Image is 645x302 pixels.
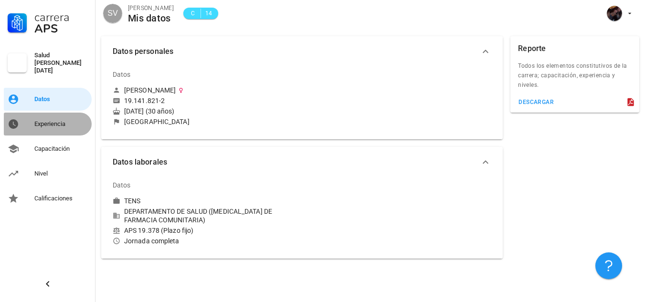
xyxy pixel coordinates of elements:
[34,23,88,34] div: APS
[34,145,88,153] div: Capacitación
[4,137,92,160] a: Capacitación
[4,162,92,185] a: Nivel
[34,11,88,23] div: Carrera
[34,170,88,177] div: Nivel
[4,88,92,111] a: Datos
[113,226,298,235] div: APS 19.378 (Plazo fijo)
[189,9,197,18] span: C
[103,4,122,23] div: avatar
[518,36,546,61] div: Reporte
[124,96,165,105] div: 19.141.821-2
[518,99,554,105] div: descargar
[128,13,174,23] div: Mis datos
[510,61,639,95] div: Todos los elementos constitutivos de la carrera; capacitación, experiencia y niveles.
[101,36,503,67] button: Datos personales
[128,3,174,13] div: [PERSON_NAME]
[113,237,298,245] div: Jornada completa
[113,207,298,224] div: DEPARTAMENTO DE SALUD ([MEDICAL_DATA] DE FARMACIA COMUNITARIA)
[34,52,88,74] div: Salud [PERSON_NAME][DATE]
[101,147,503,177] button: Datos laborales
[205,9,212,18] span: 14
[4,113,92,135] a: Experiencia
[124,117,190,126] div: [GEOGRAPHIC_DATA]
[34,95,88,103] div: Datos
[607,6,622,21] div: avatar
[34,195,88,202] div: Calificaciones
[107,4,117,23] span: SV
[113,63,131,86] div: Datos
[34,120,88,128] div: Experiencia
[124,86,176,94] div: [PERSON_NAME]
[4,187,92,210] a: Calificaciones
[113,156,480,169] span: Datos laborales
[113,174,131,197] div: Datos
[514,95,558,109] button: descargar
[113,107,298,115] div: [DATE] (30 años)
[113,45,480,58] span: Datos personales
[124,197,140,205] div: TENS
